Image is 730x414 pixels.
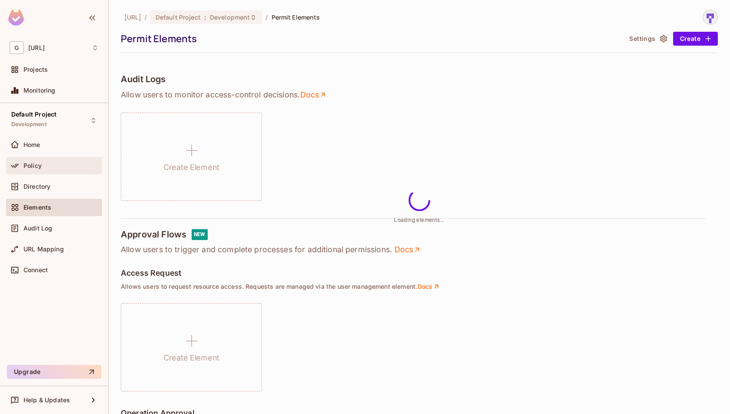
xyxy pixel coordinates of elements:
span: Help & Updates [23,397,70,404]
span: : [204,14,207,21]
div: NEW [192,229,207,240]
span: Projects [23,66,48,73]
span: Permit Elements [272,13,320,21]
div: Permit Elements [121,32,621,45]
span: Connect [23,267,48,274]
li: / [265,13,268,21]
h5: Access Request [121,269,181,277]
span: Workspace: genworx.ai [28,44,45,51]
span: Monitoring [23,87,56,94]
a: Docs [394,244,421,255]
a: Docs [300,90,327,100]
span: Home [23,141,40,148]
span: Default Project [11,111,56,118]
button: Upgrade [7,365,101,379]
span: Development [210,13,250,21]
span: Development [11,121,46,128]
span: Elements [23,204,51,211]
button: Create [673,32,718,46]
a: Docs [417,283,441,290]
span: Directory [23,183,50,190]
h4: Audit Logs [121,74,166,84]
img: sharmila@genworx.ai [703,10,717,24]
span: Loading elements... [394,217,445,223]
img: SReyMgAAAABJRU5ErkJggg== [8,10,24,26]
span: Policy [23,162,42,169]
span: Audit Log [23,225,52,232]
p: Allow users to trigger and complete processes for additional permissions. [121,244,718,255]
li: / [145,13,147,21]
span: the active workspace [124,13,141,21]
h1: Create Element [163,161,219,174]
span: URL Mapping [23,246,64,253]
button: Settings [626,32,669,46]
h4: Approval Flows [121,229,186,240]
h1: Create Element [163,351,219,364]
span: Default Project [156,13,201,21]
p: Allows users to request resource access. Requests are managed via the user management element . [121,283,718,290]
span: G [10,41,24,54]
p: Allow users to monitor access-control decisions . [121,90,718,100]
